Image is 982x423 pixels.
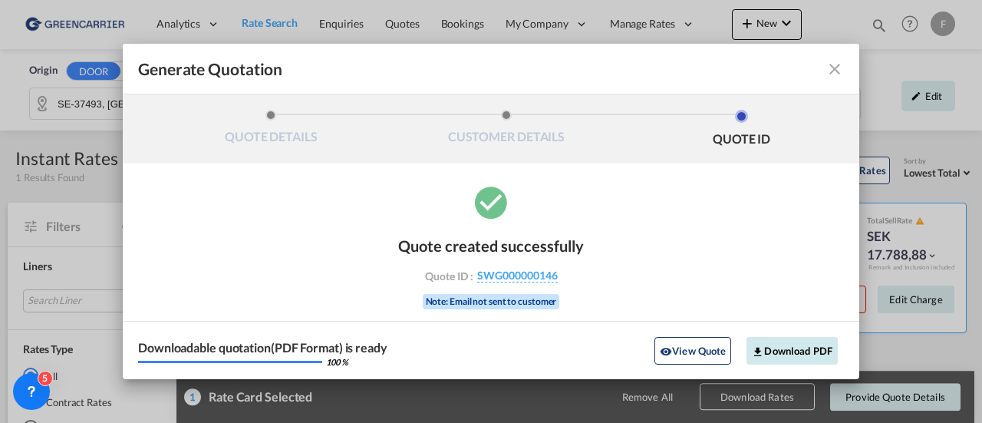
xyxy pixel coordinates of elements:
[402,269,580,283] div: Quote ID :
[423,294,560,309] div: Note: Email not sent to customer
[654,337,731,365] button: icon-eyeView Quote
[153,110,389,151] li: QUOTE DETAILS
[624,110,859,151] li: QUOTE ID
[752,345,764,358] md-icon: icon-download
[138,342,387,354] div: Downloadable quotation(PDF Format) is ready
[398,236,584,255] div: Quote created successfully
[138,59,282,79] span: Generate Quotation
[123,44,859,379] md-dialog: Generate QuotationQUOTE ...
[389,110,624,151] li: CUSTOMER DETAILS
[326,358,348,366] div: 100 %
[477,269,558,283] span: SWG000000146
[660,345,672,358] md-icon: icon-eye
[472,183,510,221] md-icon: icon-checkbox-marked-circle
[825,60,844,78] md-icon: icon-close fg-AAA8AD cursor m-0
[746,337,838,365] button: Download PDF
